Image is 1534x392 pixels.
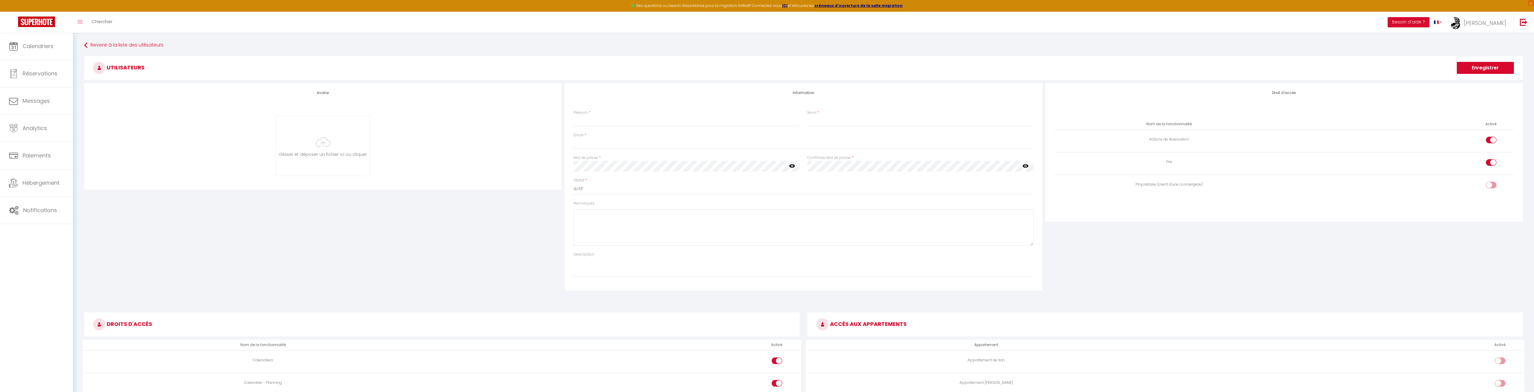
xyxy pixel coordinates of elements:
span: Réservations [23,70,57,77]
span: Notifications [23,206,57,214]
a: créneaux d'ouverture de la salle migration [814,3,903,8]
th: Activé [1492,340,1508,350]
h3: DROITS D'ACCÈS [84,312,800,336]
img: logout [1520,18,1527,26]
div: Actions de réservation [1057,137,1282,142]
img: Super Booking [18,17,55,27]
span: Calendriers [23,42,53,50]
span: Hébergement [23,179,59,187]
label: Prénom [574,110,588,116]
button: Enregistrer [1457,62,1514,74]
button: Ouvrir le widget de chat LiveChat [5,2,23,20]
div: Calendrier - Planning [87,380,439,386]
a: Chercher [87,12,117,33]
a: Revenir à la liste des utilisateurs [84,40,1523,51]
div: Appartement de Ilan [810,357,1163,363]
span: Messages [23,97,50,105]
th: Appartement [807,340,1165,350]
label: Confirmer Mot de passe [807,155,851,161]
th: Nom de la fonctionnalité [84,340,442,350]
label: Nom [807,110,816,116]
span: Analytics [23,124,47,132]
h4: Droit d'accès [1054,91,1514,95]
h3: ACCÈS AUX APPARTEMENTS [807,312,1523,336]
label: Mot de passe [574,155,598,161]
img: ... [1451,17,1460,29]
div: Prix [1057,159,1282,165]
span: Paiements [23,152,51,159]
h4: Avatar [93,91,553,95]
h3: Utilisateurs [84,56,1523,80]
div: Appartement [PERSON_NAME] [810,380,1163,386]
th: Nom de la fonctionnalité [1054,119,1284,129]
button: Besoin d'aide ? [1388,17,1429,27]
th: Activé [769,340,785,350]
label: Email [574,132,584,138]
span: Chercher [92,18,112,25]
div: Calendriers [87,357,439,363]
h4: Information [574,91,1033,95]
th: Activé [1483,119,1499,129]
label: Statut [574,178,584,183]
a: ICI [782,3,788,8]
div: Propriétaire (client d'une conciergerie) [1057,182,1282,187]
label: Remarques [574,201,595,206]
span: [PERSON_NAME] [1464,19,1506,27]
a: ... [PERSON_NAME] [1447,12,1514,33]
label: Description [574,252,594,257]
